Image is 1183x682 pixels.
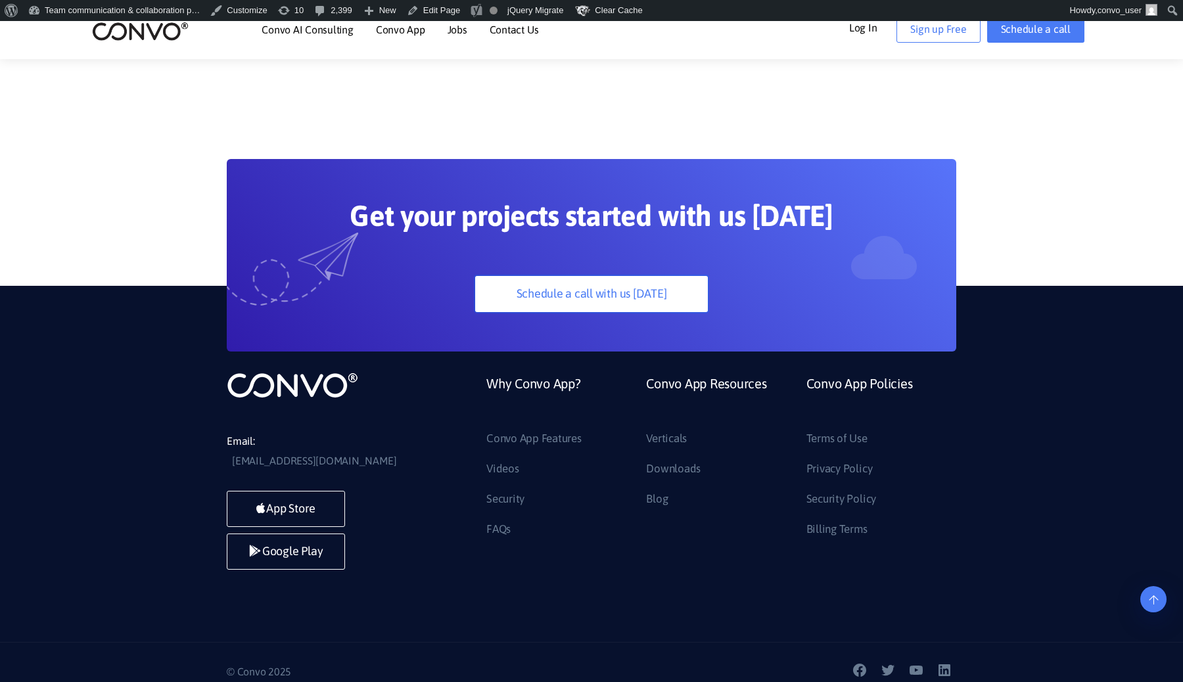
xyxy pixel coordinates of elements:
a: Privacy Policy [806,459,873,480]
img: logo_2.png [92,21,189,41]
a: Downloads [646,459,701,480]
a: [EMAIL_ADDRESS][DOMAIN_NAME] [232,451,396,471]
a: Schedule a call [987,16,1084,43]
a: App Store [227,491,345,527]
a: Contact Us [490,24,539,35]
a: Convo App [376,24,425,35]
a: Sign up Free [896,16,980,43]
a: Blog [646,489,668,510]
a: Terms of Use [806,428,868,449]
a: Jobs [448,24,467,35]
div: Footer [476,371,956,549]
li: Email: [227,432,424,471]
a: Convo AI Consulting [262,24,353,35]
a: Convo App Policies [806,371,913,428]
a: Security [486,489,524,510]
a: Billing Terms [806,519,868,540]
a: Verticals [646,428,687,449]
a: Google Play [227,534,345,570]
span: convo_user [1098,5,1142,15]
a: Convo App Features [486,428,582,449]
a: Videos [486,459,519,480]
p: © Convo 2025 [227,662,582,682]
a: Why Convo App? [486,371,581,428]
img: logo_not_found [227,371,358,399]
a: Convo App Resources [646,371,766,428]
a: Security Policy [806,489,876,510]
a: FAQs [486,519,511,540]
h2: Get your projects started with us [DATE] [289,198,894,243]
a: Log In [849,16,897,37]
a: Schedule a call with us [DATE] [475,276,707,312]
